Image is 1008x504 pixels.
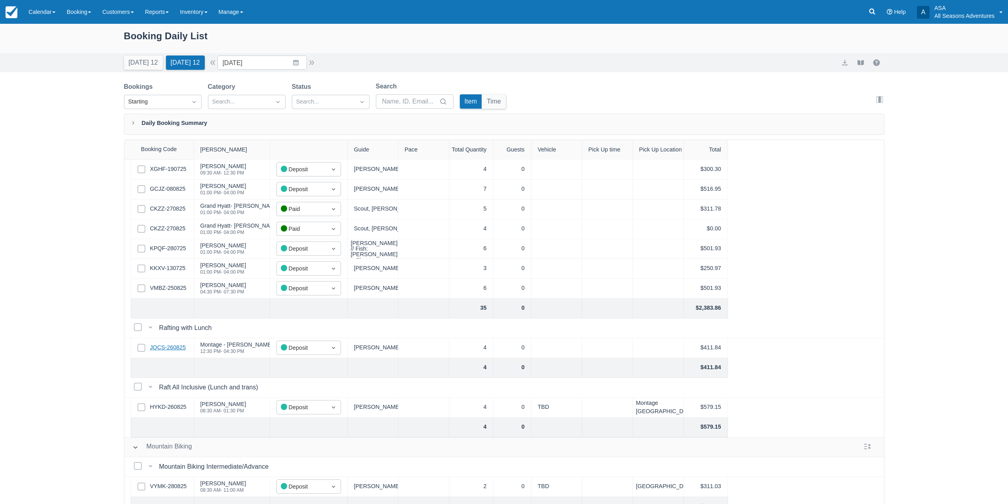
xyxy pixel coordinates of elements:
div: [PERSON_NAME] [348,477,398,497]
div: [GEOGRAPHIC_DATA] [633,477,684,497]
div: Mountain Biking Intermediate/Advance [159,462,272,471]
a: GCJZ-080825 [150,185,186,194]
div: 0 [494,180,532,199]
input: Name, ID, Email... [382,94,438,109]
span: Dropdown icon [358,98,366,106]
div: 08:30 AM - 01:30 PM [200,408,246,413]
button: [DATE] 12 [124,56,163,70]
div: 35 [449,299,494,318]
div: $579.15 [684,398,728,418]
div: Rafting with Lunch [159,323,215,333]
div: Paid [281,205,322,214]
div: Total [684,140,728,160]
div: 0 [494,239,532,259]
div: $516.95 [684,180,728,199]
div: Scout, [PERSON_NAME] [348,199,398,219]
div: 6 [449,279,494,299]
a: CKZZ-270825 [150,224,186,233]
div: $2,383.86 [684,299,728,318]
div: 4 [449,338,494,358]
div: 09:30 AM - 12:30 PM [200,171,246,175]
div: 01:00 PM - 04:00 PM [200,190,246,195]
div: [PERSON_NAME] [348,338,398,358]
div: Starting [128,98,183,106]
div: $501.93 [684,279,728,299]
div: 0 [494,259,532,279]
div: $311.03 [684,477,728,497]
div: Booking Code [124,140,194,159]
label: Bookings [124,82,156,92]
div: Vehicle [532,140,582,160]
div: Montage - [PERSON_NAME] [200,342,273,347]
input: Date [217,56,307,70]
div: 01:00 PM - 04:00 PM [200,210,280,215]
div: $300.30 [684,160,728,180]
span: Dropdown icon [330,185,337,193]
div: Deposit [281,403,322,412]
div: 04:30 PM - 07:30 PM [200,289,246,294]
div: Grand Hyatt- [PERSON_NAME] [200,203,280,209]
div: Raft: [PERSON_NAME] // Fish: [PERSON_NAME] + Sha [351,234,398,263]
div: Pace [398,140,449,160]
div: Deposit [281,482,322,491]
div: 0 [494,279,532,299]
div: 0 [494,398,532,418]
div: 08:30 AM - 11:00 AM [200,488,246,493]
div: Deposit [281,264,322,273]
div: [PERSON_NAME] [200,163,246,169]
div: 12:30 PM - 04:30 PM [200,349,273,354]
img: checkfront-main-nav-mini-logo.png [6,6,17,18]
div: 4 [449,418,494,437]
div: [PERSON_NAME] [200,481,246,486]
div: 5 [449,199,494,219]
a: XGHF-190725 [150,165,187,174]
div: [PERSON_NAME] [348,259,398,279]
div: 3 [449,259,494,279]
a: HYKD-260825 [150,403,187,412]
div: 0 [494,160,532,180]
span: Dropdown icon [330,483,337,491]
p: All Seasons Adventures [934,12,995,20]
div: [PERSON_NAME] [348,279,398,299]
div: Daily Booking Summary [124,114,884,135]
div: Pick Up Location [633,140,684,160]
div: [PERSON_NAME] [200,243,246,248]
div: Scout, [PERSON_NAME] [348,219,398,239]
div: 0 [494,358,532,378]
div: $411.84 [684,338,728,358]
div: Guide [348,140,398,160]
div: Deposit [281,284,322,293]
span: Dropdown icon [330,245,337,253]
div: [PERSON_NAME] [200,401,246,407]
div: [PERSON_NAME] [200,183,246,189]
div: 0 [494,299,532,318]
div: TBD [532,477,582,497]
button: [DATE] 12 [166,56,205,70]
div: A [917,6,930,19]
span: Dropdown icon [330,264,337,272]
div: TBD [532,398,582,418]
div: 01:00 PM - 04:00 PM [200,270,246,274]
div: [PERSON_NAME] [348,160,398,180]
label: Category [208,82,238,92]
div: Booking Daily List [124,29,884,52]
div: $0.00 [684,219,728,239]
a: JQCS-260825 [150,343,186,352]
div: 01:00 PM - 04:00 PM [200,250,246,255]
div: 0 [494,199,532,219]
div: Deposit [281,244,322,253]
div: $311.78 [684,199,728,219]
a: CKZZ-270825 [150,205,186,213]
label: Search [376,82,400,91]
div: 0 [494,338,532,358]
span: Dropdown icon [330,403,337,411]
div: 7 [449,180,494,199]
span: Dropdown icon [330,225,337,233]
div: Grand Hyatt- [PERSON_NAME] [200,223,280,228]
a: KKXV-130725 [150,264,186,273]
button: Item [460,94,482,109]
div: Guests [494,140,532,160]
div: 0 [494,477,532,497]
span: Dropdown icon [330,284,337,292]
span: Dropdown icon [274,98,282,106]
